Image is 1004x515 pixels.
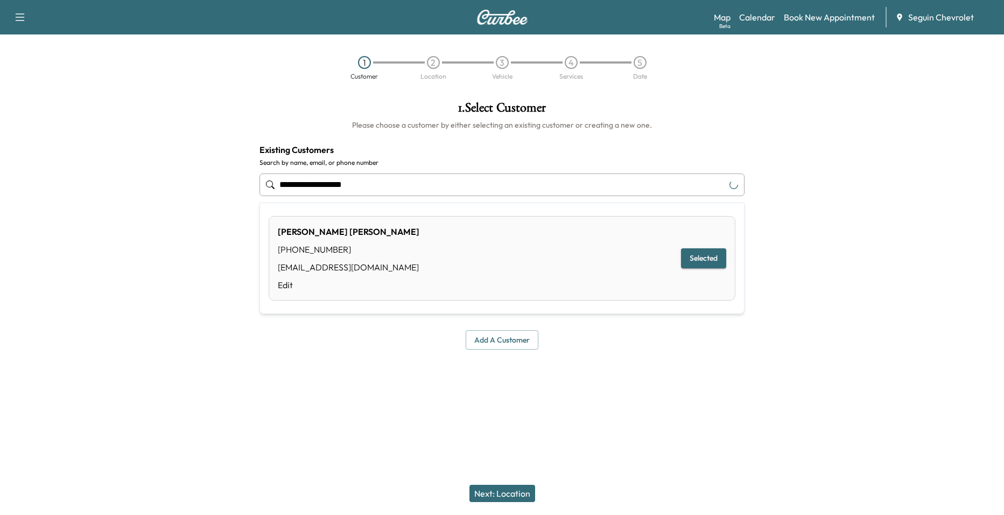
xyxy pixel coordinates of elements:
div: 3 [496,56,509,69]
h6: Please choose a customer by either selecting an existing customer or creating a new one. [259,120,745,130]
div: Customer [350,73,378,80]
a: Calendar [739,11,775,24]
button: Add a customer [466,330,538,350]
div: 5 [634,56,647,69]
div: Location [420,73,446,80]
h1: 1 . Select Customer [259,101,745,120]
a: Book New Appointment [784,11,875,24]
div: Date [633,73,647,80]
div: [PERSON_NAME] [PERSON_NAME] [278,225,419,238]
button: Next: Location [469,485,535,502]
div: [PHONE_NUMBER] [278,243,419,256]
a: MapBeta [714,11,731,24]
div: Beta [719,22,731,30]
div: 4 [565,56,578,69]
a: Edit [278,279,419,291]
label: Search by name, email, or phone number [259,158,745,167]
img: Curbee Logo [476,10,528,25]
h4: Existing Customers [259,143,745,156]
div: Services [559,73,583,80]
div: 2 [427,56,440,69]
div: 1 [358,56,371,69]
button: Selected [681,248,726,268]
div: [EMAIL_ADDRESS][DOMAIN_NAME] [278,261,419,274]
span: Seguin Chevrolet [908,11,974,24]
div: Vehicle [492,73,512,80]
